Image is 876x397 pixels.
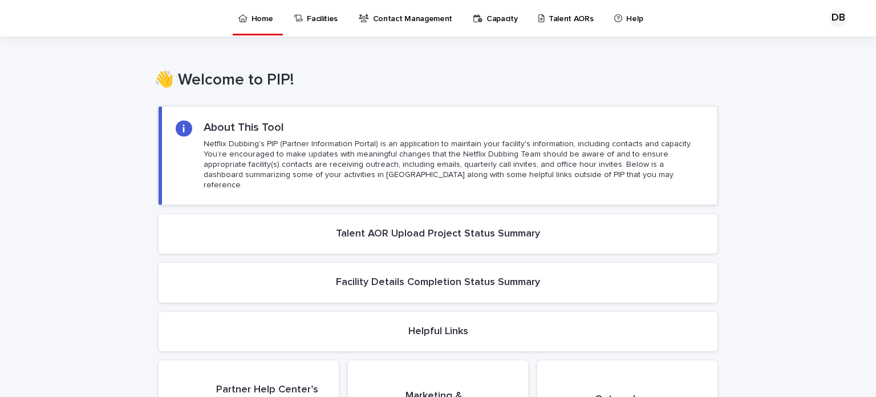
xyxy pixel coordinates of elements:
h2: Helpful Links [408,326,468,338]
div: DB [829,9,847,27]
h1: 👋 Welcome to PIP! [154,71,713,90]
h2: About This Tool [204,121,284,134]
h2: Facility Details Completion Status Summary [336,276,540,289]
p: Netflix Dubbing's PIP (Partner Information Portal) is an application to maintain your facility's ... [204,139,703,191]
h2: Talent AOR Upload Project Status Summary [336,228,540,240]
